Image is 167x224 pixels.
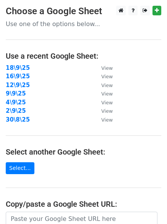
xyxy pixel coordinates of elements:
small: View [101,74,113,79]
h4: Select another Google Sheet: [6,147,161,156]
a: 18\9\25 [6,64,30,71]
small: View [101,91,113,97]
a: 12\9\25 [6,82,30,89]
a: 9\9\25 [6,90,26,97]
small: View [101,65,113,71]
a: View [94,64,113,71]
small: View [101,117,113,123]
p: Use one of the options below... [6,20,161,28]
a: View [94,107,113,114]
a: View [94,90,113,97]
h4: Use a recent Google Sheet: [6,51,161,61]
a: 30\8\25 [6,116,30,123]
small: View [101,100,113,105]
small: View [101,82,113,88]
h4: Copy/paste a Google Sheet URL: [6,199,161,209]
a: 16\9\25 [6,73,30,80]
a: Select... [6,162,34,174]
a: 4\9\25 [6,99,26,106]
a: View [94,99,113,106]
a: View [94,73,113,80]
h3: Choose a Google Sheet [6,6,161,17]
small: View [101,108,113,114]
a: View [94,116,113,123]
a: 2\9\25 [6,107,26,114]
a: View [94,82,113,89]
